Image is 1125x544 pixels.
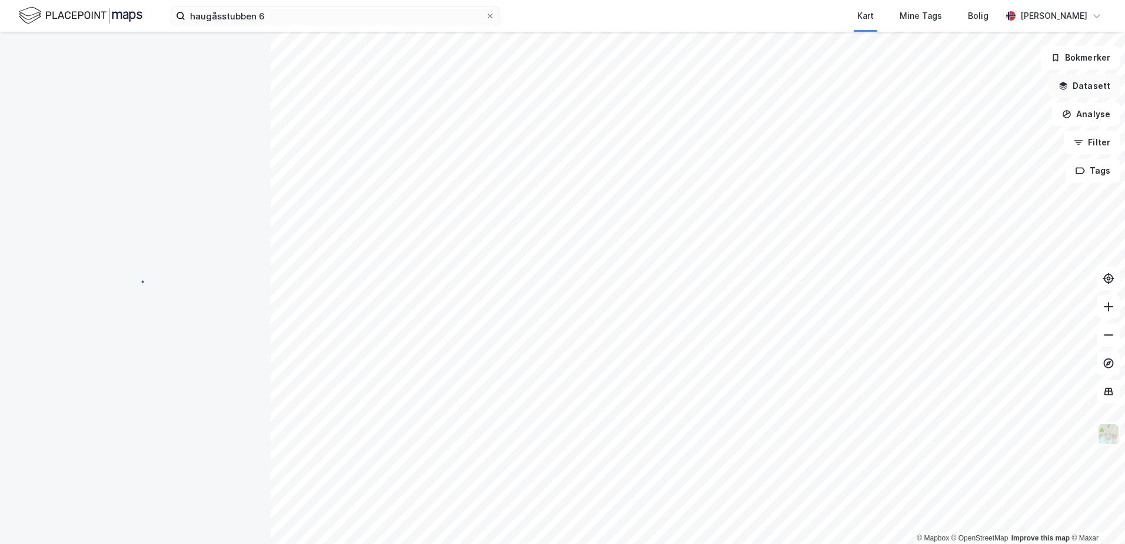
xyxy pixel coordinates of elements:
div: Bolig [968,9,988,23]
button: Analyse [1052,102,1120,126]
button: Datasett [1049,74,1120,98]
div: [PERSON_NAME] [1020,9,1087,23]
a: OpenStreetMap [951,534,1008,542]
input: Søk på adresse, matrikkel, gårdeiere, leietakere eller personer [185,7,485,25]
img: logo.f888ab2527a4732fd821a326f86c7f29.svg [19,5,142,26]
div: Mine Tags [900,9,942,23]
button: Tags [1066,159,1120,183]
div: Kart [857,9,874,23]
img: spinner.a6d8c91a73a9ac5275cf975e30b51cfb.svg [126,271,145,290]
div: Kontrollprogram for chat [1066,487,1125,544]
button: Filter [1064,131,1120,154]
a: Improve this map [1011,534,1070,542]
a: Mapbox [917,534,949,542]
button: Bokmerker [1041,46,1120,69]
img: Z [1097,423,1120,445]
iframe: Chat Widget [1066,487,1125,544]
